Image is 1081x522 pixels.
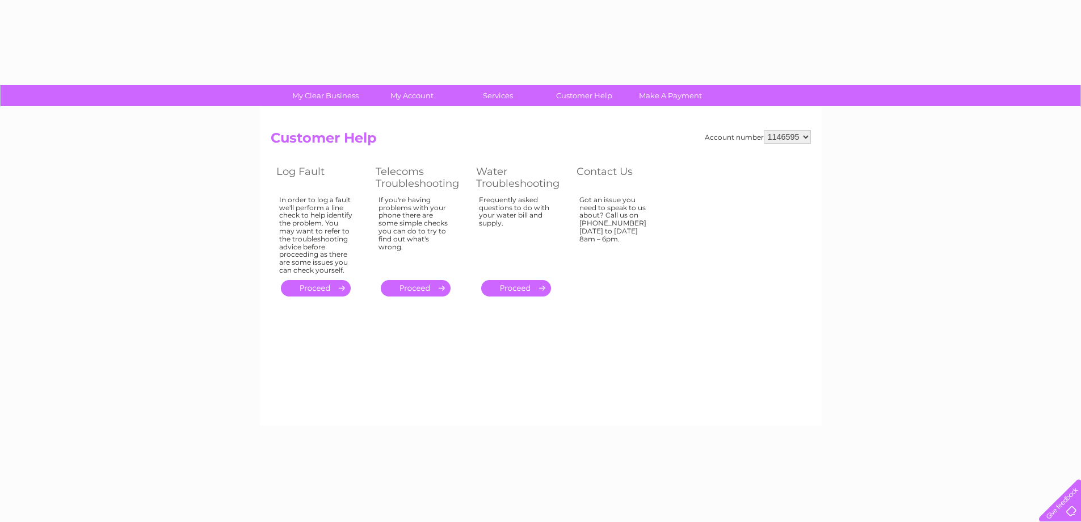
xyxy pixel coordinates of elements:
div: If you're having problems with your phone there are some simple checks you can do to try to find ... [378,196,453,270]
a: Customer Help [537,85,631,106]
h2: Customer Help [271,130,811,152]
a: My Account [365,85,459,106]
a: . [281,280,351,297]
a: . [481,280,551,297]
th: Contact Us [571,162,670,193]
div: Got an issue you need to speak to us about? Call us on [PHONE_NUMBER] [DATE] to [DATE] 8am – 6pm. [579,196,653,270]
th: Water Troubleshooting [470,162,571,193]
div: Account number [705,130,811,144]
div: Frequently asked questions to do with your water bill and supply. [479,196,554,270]
a: My Clear Business [279,85,372,106]
div: In order to log a fault we'll perform a line check to help identify the problem. You may want to ... [279,196,353,274]
a: Make A Payment [624,85,717,106]
th: Telecoms Troubleshooting [370,162,470,193]
a: . [381,280,451,297]
a: Services [451,85,545,106]
th: Log Fault [271,162,370,193]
